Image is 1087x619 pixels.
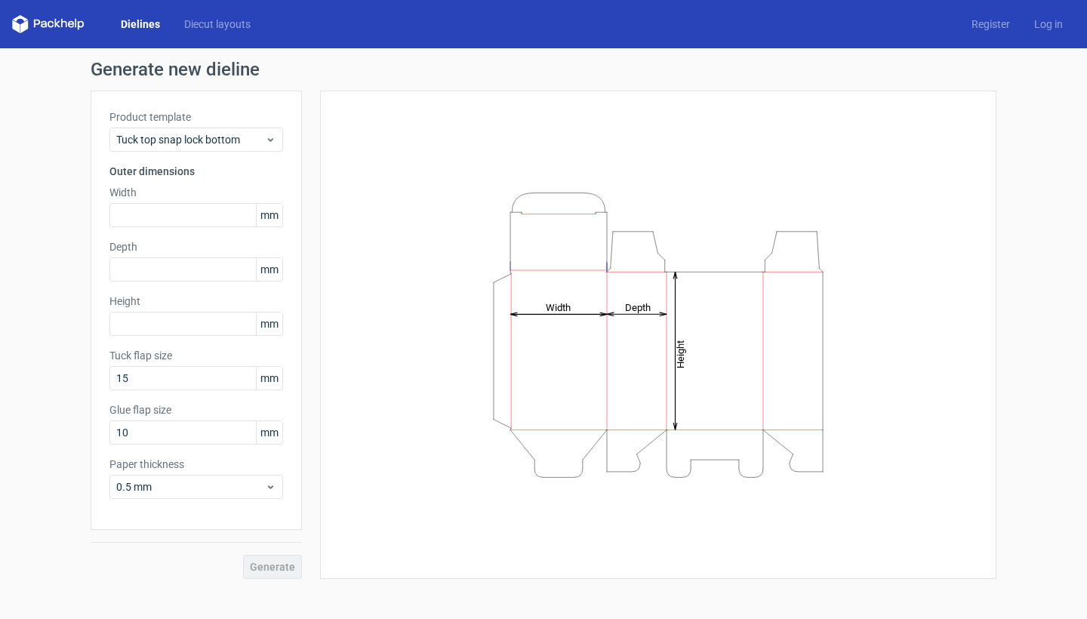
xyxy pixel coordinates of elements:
[109,402,283,417] label: Glue flap size
[109,457,283,472] label: Paper thickness
[109,17,172,32] a: Dielines
[625,301,651,313] tspan: Depth
[546,301,571,313] tspan: Width
[91,60,996,79] h1: Generate new dieline
[959,17,1022,32] a: Register
[109,185,283,200] label: Width
[256,367,282,390] span: mm
[172,17,263,32] a: Diecut layouts
[109,348,283,363] label: Tuck flap size
[256,313,282,335] span: mm
[675,340,686,368] tspan: Height
[109,109,283,125] label: Product template
[109,164,283,179] h3: Outer dimensions
[256,258,282,281] span: mm
[1022,17,1075,32] a: Log in
[109,239,283,254] label: Depth
[116,132,265,147] span: Tuck top snap lock bottom
[256,421,282,444] span: mm
[256,204,282,226] span: mm
[109,294,283,309] label: Height
[116,479,265,494] span: 0.5 mm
